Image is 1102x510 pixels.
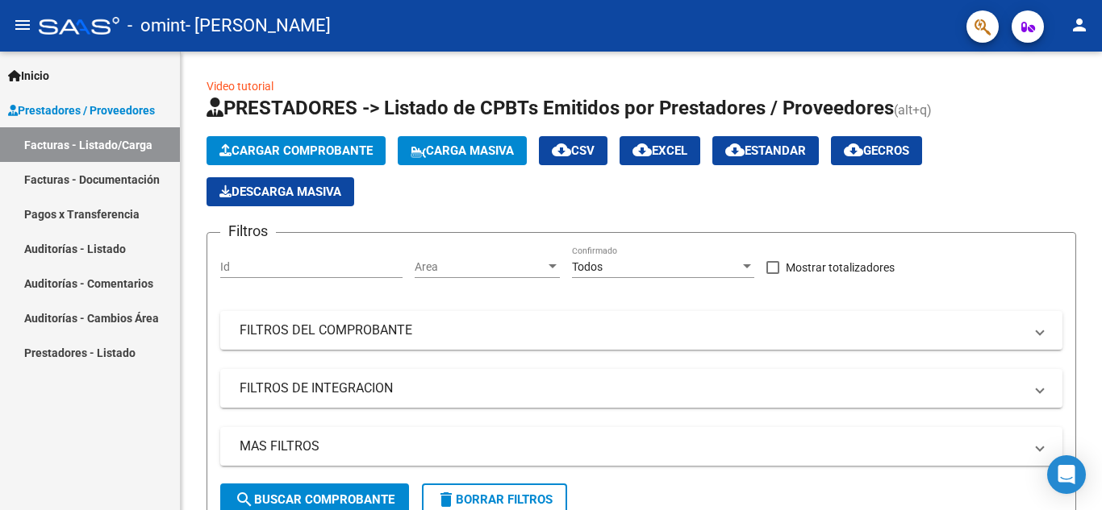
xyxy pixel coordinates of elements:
button: CSV [539,136,607,165]
span: CSV [552,143,595,158]
mat-expansion-panel-header: FILTROS DEL COMPROBANTE [220,311,1062,350]
span: Estandar [725,143,806,158]
button: Descarga Masiva [207,177,354,206]
mat-icon: cloud_download [552,140,571,160]
button: EXCEL [620,136,700,165]
button: Estandar [712,136,819,165]
mat-icon: search [235,490,254,509]
h3: Filtros [220,220,276,243]
app-download-masive: Descarga masiva de comprobantes (adjuntos) [207,177,354,206]
mat-icon: menu [13,15,32,35]
span: - omint [127,8,186,44]
mat-icon: cloud_download [725,140,745,160]
span: Todos [572,260,603,273]
mat-icon: delete [436,490,456,509]
button: Gecros [831,136,922,165]
span: (alt+q) [894,102,932,118]
button: Cargar Comprobante [207,136,386,165]
mat-panel-title: FILTROS DEL COMPROBANTE [240,321,1024,339]
span: Prestadores / Proveedores [8,102,155,119]
a: Video tutorial [207,80,273,93]
mat-panel-title: MAS FILTROS [240,437,1024,455]
button: Carga Masiva [398,136,527,165]
mat-icon: cloud_download [844,140,863,160]
div: Open Intercom Messenger [1047,455,1086,494]
span: Mostrar totalizadores [786,258,895,277]
span: EXCEL [632,143,687,158]
span: - [PERSON_NAME] [186,8,331,44]
mat-expansion-panel-header: FILTROS DE INTEGRACION [220,369,1062,408]
span: Buscar Comprobante [235,492,394,507]
span: Gecros [844,143,909,158]
span: PRESTADORES -> Listado de CPBTs Emitidos por Prestadores / Proveedores [207,97,894,119]
mat-expansion-panel-header: MAS FILTROS [220,427,1062,466]
mat-icon: person [1070,15,1089,35]
mat-panel-title: FILTROS DE INTEGRACION [240,379,1024,397]
span: Descarga Masiva [219,185,341,199]
span: Carga Masiva [411,143,514,158]
span: Area [415,260,545,274]
span: Borrar Filtros [436,492,553,507]
mat-icon: cloud_download [632,140,652,160]
span: Cargar Comprobante [219,143,373,158]
span: Inicio [8,67,49,85]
